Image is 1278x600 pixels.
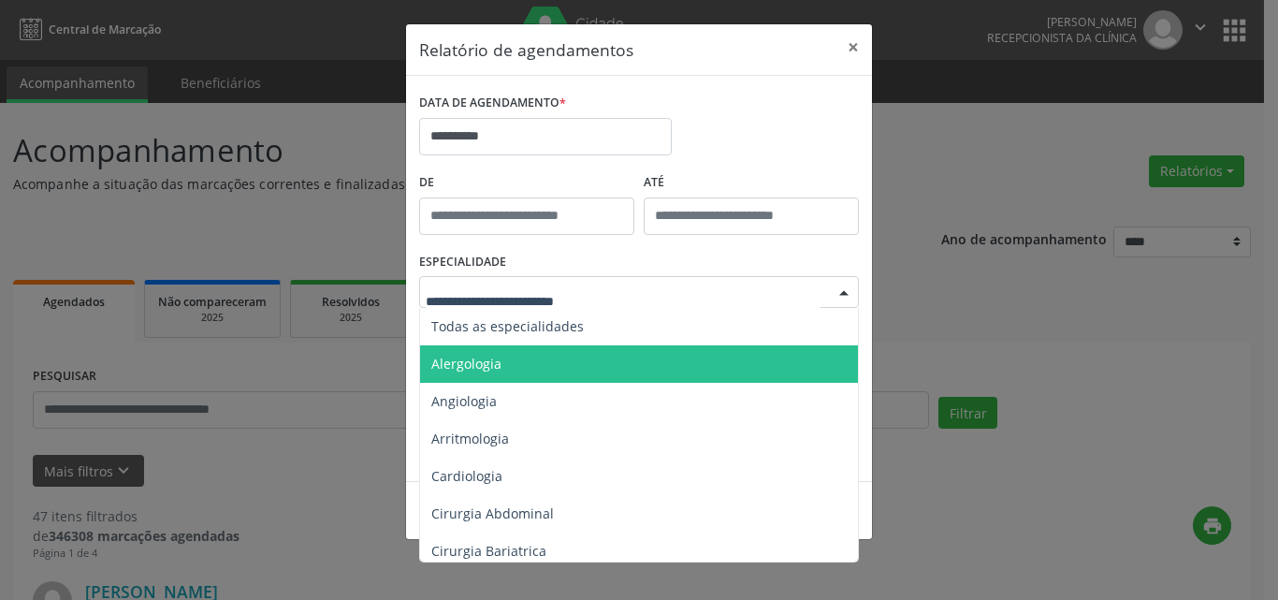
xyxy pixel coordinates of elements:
[419,168,634,198] label: De
[431,317,584,335] span: Todas as especialidades
[419,248,506,277] label: ESPECIALIDADE
[431,430,509,447] span: Arritmologia
[431,505,554,522] span: Cirurgia Abdominal
[419,37,633,62] h5: Relatório de agendamentos
[644,168,859,198] label: ATÉ
[431,355,501,373] span: Alergologia
[431,392,497,410] span: Angiologia
[419,89,566,118] label: DATA DE AGENDAMENTO
[431,542,546,560] span: Cirurgia Bariatrica
[431,467,502,485] span: Cardiologia
[835,24,872,70] button: Close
